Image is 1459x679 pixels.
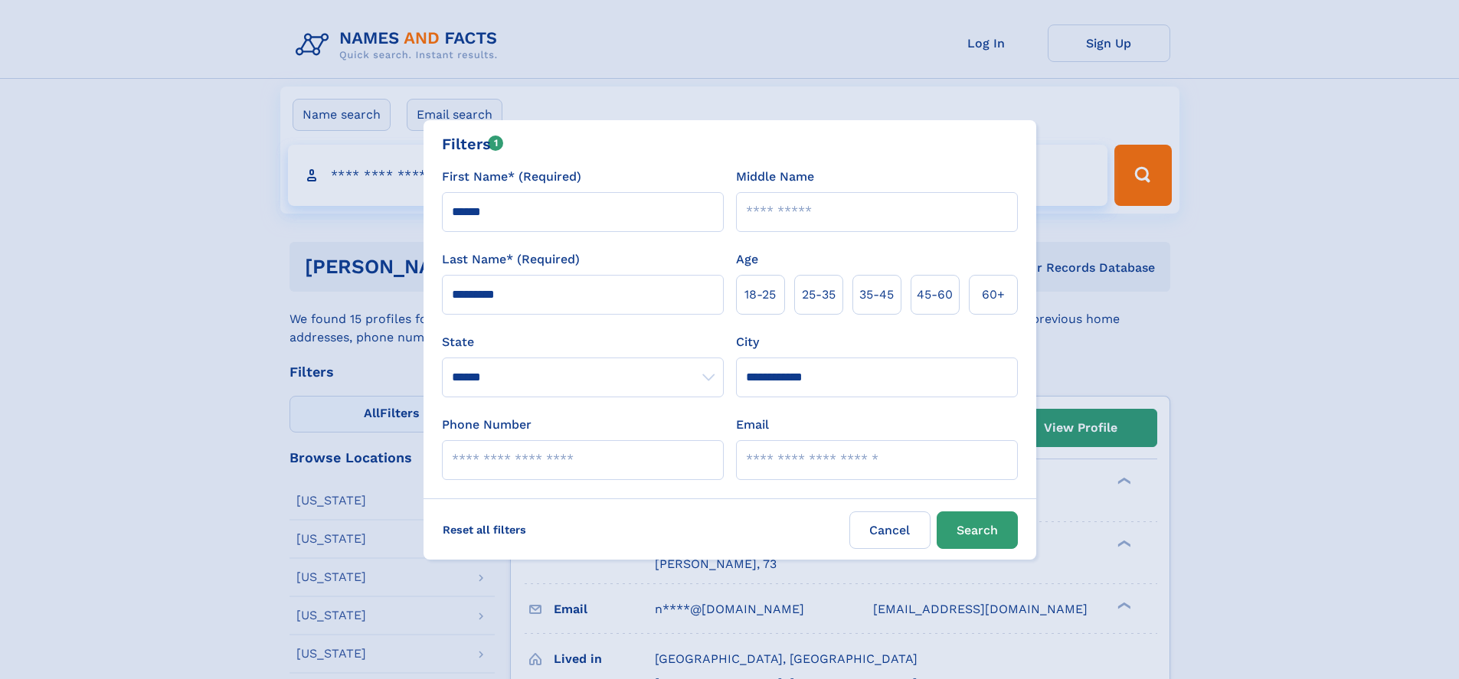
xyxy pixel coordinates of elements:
[736,416,769,434] label: Email
[442,168,581,186] label: First Name* (Required)
[442,416,532,434] label: Phone Number
[849,511,931,549] label: Cancel
[442,132,504,155] div: Filters
[442,333,724,351] label: State
[744,286,776,304] span: 18‑25
[736,333,759,351] label: City
[937,511,1018,549] button: Search
[982,286,1005,304] span: 60+
[736,250,758,269] label: Age
[736,168,814,186] label: Middle Name
[442,250,580,269] label: Last Name* (Required)
[802,286,836,304] span: 25‑35
[433,511,536,548] label: Reset all filters
[917,286,953,304] span: 45‑60
[859,286,894,304] span: 35‑45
